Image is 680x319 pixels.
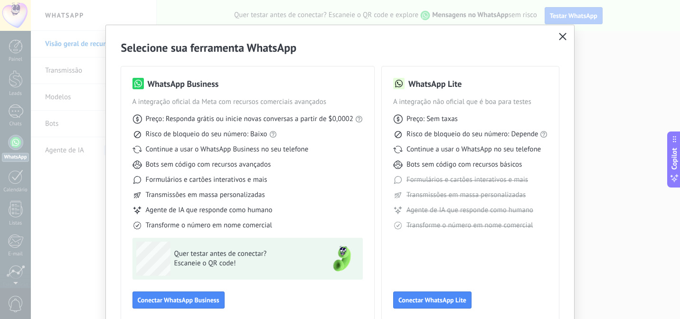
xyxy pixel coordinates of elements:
span: Risco de bloqueio do seu número: Depende [406,130,538,139]
span: Preço: Responda grátis ou inicie novas conversas a partir de $0,0002 [146,114,353,124]
span: Bots sem código com recursos básicos [406,160,522,169]
span: Agente de IA que responde como humano [406,206,533,215]
span: Preço: Sem taxas [406,114,458,124]
span: Continue a usar o WhatsApp Business no seu telefone [146,145,309,154]
span: Formulários e cartões interativos e mais [406,175,528,185]
span: Transmissões em massa personalizadas [406,190,526,200]
span: Agente de IA que responde como humano [146,206,273,215]
span: A integração não oficial que é boa para testes [393,97,548,107]
h2: Selecione sua ferramenta WhatsApp [121,40,559,55]
span: Risco de bloqueio do seu número: Baixo [146,130,267,139]
span: Transforme o número em nome comercial [406,221,533,230]
img: green-phone.png [325,242,359,276]
span: Quer testar antes de conectar? [174,249,313,259]
span: Continue a usar o WhatsApp no seu telefone [406,145,541,154]
button: Conectar WhatsApp Lite [393,291,472,309]
span: A integração oficial da Meta com recursos comerciais avançados [132,97,363,107]
span: Formulários e cartões interativos e mais [146,175,267,185]
button: Conectar WhatsApp Business [132,291,225,309]
span: Transmissões em massa personalizadas [146,190,265,200]
span: Bots sem código com recursos avançados [146,160,271,169]
h3: WhatsApp Lite [408,78,462,90]
span: Copilot [670,148,679,170]
h3: WhatsApp Business [148,78,219,90]
span: Conectar WhatsApp Lite [398,297,466,303]
span: Escaneie o QR code! [174,259,313,268]
span: Transforme o número em nome comercial [146,221,272,230]
span: Conectar WhatsApp Business [138,297,219,303]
